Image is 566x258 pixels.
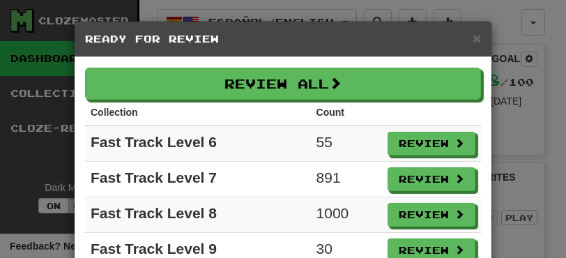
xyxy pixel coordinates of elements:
[311,100,382,126] th: Count
[388,132,475,155] button: Review
[388,167,475,191] button: Review
[311,197,382,233] td: 1000
[85,126,311,162] td: Fast Track Level 6
[311,162,382,197] td: 891
[85,100,311,126] th: Collection
[473,30,481,46] span: ×
[85,32,481,46] h5: Ready for Review
[85,68,481,100] button: Review All
[388,203,475,227] button: Review
[473,31,481,45] button: Close
[85,162,311,197] td: Fast Track Level 7
[311,126,382,162] td: 55
[85,197,311,233] td: Fast Track Level 8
